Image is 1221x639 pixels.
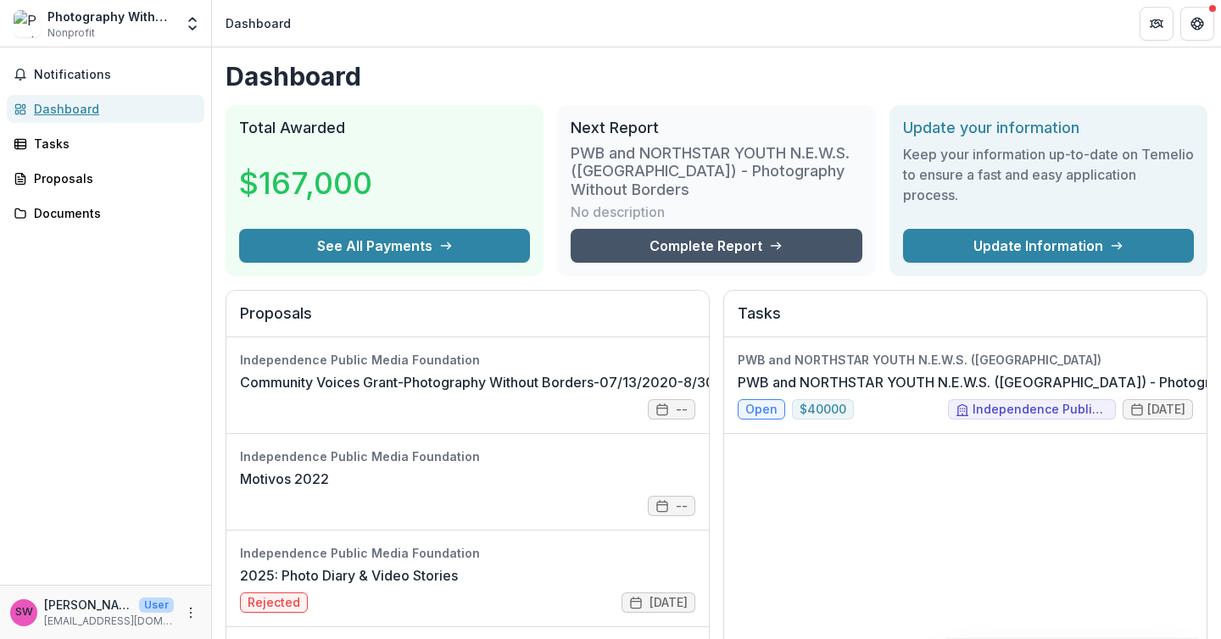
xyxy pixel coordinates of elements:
button: Open entity switcher [181,7,204,41]
div: Shoshanna Wiesner [15,607,33,618]
a: Complete Report [571,229,861,263]
h2: Next Report [571,119,861,137]
h1: Dashboard [226,61,1207,92]
div: Photography Without Borders [47,8,174,25]
h2: Total Awarded [239,119,530,137]
button: Partners [1140,7,1174,41]
div: Proposals [34,169,191,187]
a: 2025: Photo Diary & Video Stories [240,565,458,586]
a: Motivos 2022 [240,469,329,489]
div: Tasks [34,135,191,153]
button: Get Help [1180,7,1214,41]
span: Notifications [34,68,198,82]
p: No description [571,202,665,222]
p: User [139,597,174,613]
a: Community Voices Grant-Photography Without Borders-07/13/2020-8/30/2021 [240,372,752,392]
a: Dashboard [7,95,204,123]
h3: PWB and NORTHSTAR YOUTH N.E.W.S. ([GEOGRAPHIC_DATA]) - Photography Without Borders [571,144,861,199]
h3: Keep your information up-to-date on Temelio to ensure a fast and easy application process. [903,144,1194,205]
a: Update Information [903,229,1194,263]
a: Documents [7,199,204,227]
button: Notifications [7,61,204,88]
span: Nonprofit [47,25,95,41]
h2: Update your information [903,119,1194,137]
h2: Tasks [738,304,1193,336]
a: Proposals [7,164,204,192]
div: Dashboard [34,100,191,118]
img: Photography Without Borders [14,10,41,37]
a: Tasks [7,130,204,158]
button: More [181,603,201,623]
p: [EMAIL_ADDRESS][DOMAIN_NAME] [44,614,174,629]
nav: breadcrumb [219,11,298,36]
div: Dashboard [226,14,291,32]
h3: $167,000 [239,160,372,206]
div: Documents [34,204,191,222]
p: [PERSON_NAME] [44,596,132,614]
button: See All Payments [239,229,530,263]
h2: Proposals [240,304,695,336]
